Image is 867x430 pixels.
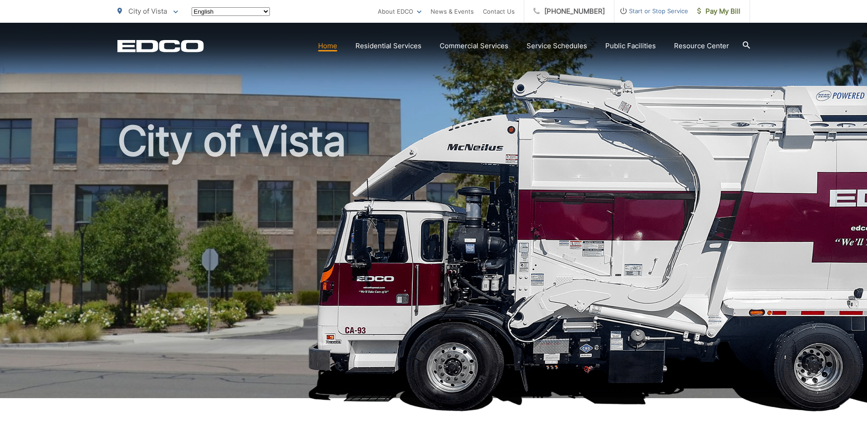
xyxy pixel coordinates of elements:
[697,6,740,17] span: Pay My Bill
[355,40,421,51] a: Residential Services
[483,6,515,17] a: Contact Us
[378,6,421,17] a: About EDCO
[440,40,508,51] a: Commercial Services
[117,118,750,406] h1: City of Vista
[192,7,270,16] select: Select a language
[605,40,656,51] a: Public Facilities
[527,40,587,51] a: Service Schedules
[431,6,474,17] a: News & Events
[117,40,204,52] a: EDCD logo. Return to the homepage.
[318,40,337,51] a: Home
[128,7,167,15] span: City of Vista
[674,40,729,51] a: Resource Center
